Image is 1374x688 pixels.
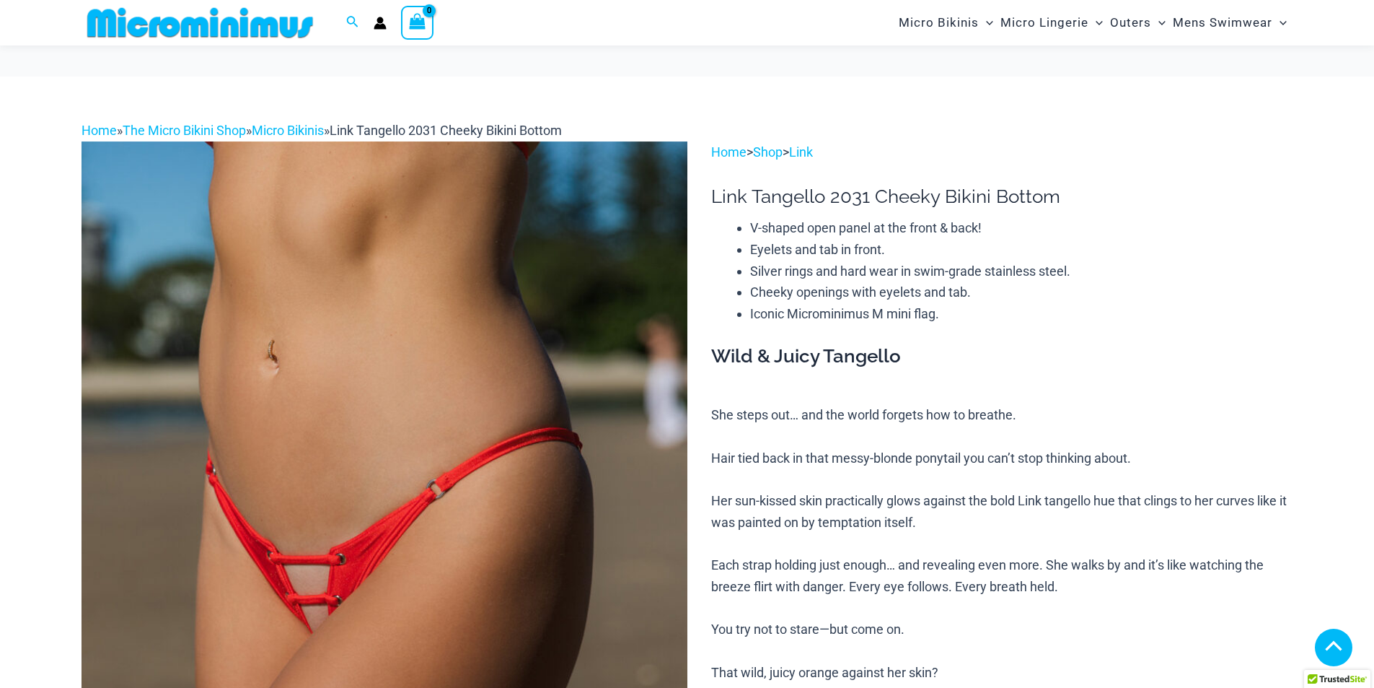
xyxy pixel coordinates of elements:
[711,186,1292,208] h1: Link Tangello 2031 Cheeky Bikini Bottom
[82,123,117,138] a: Home
[750,239,1292,261] li: Eyelets and tab in front.
[1169,4,1290,41] a: Mens SwimwearMenu ToggleMenu Toggle
[123,123,246,138] a: The Micro Bikini Shop
[1000,4,1088,41] span: Micro Lingerie
[893,2,1293,43] nav: Site Navigation
[895,4,997,41] a: Micro BikinisMenu ToggleMenu Toggle
[1106,4,1169,41] a: OutersMenu ToggleMenu Toggle
[979,4,993,41] span: Menu Toggle
[1272,4,1287,41] span: Menu Toggle
[750,261,1292,282] li: Silver rings and hard wear in swim-grade stainless steel.
[346,14,359,32] a: Search icon link
[789,144,813,160] a: Link
[1110,4,1151,41] span: Outers
[401,6,434,39] a: View Shopping Cart, empty
[252,123,324,138] a: Micro Bikinis
[997,4,1106,41] a: Micro LingerieMenu ToggleMenu Toggle
[82,123,562,138] span: » » »
[374,17,387,30] a: Account icon link
[750,282,1292,303] li: Cheeky openings with eyelets and tab.
[711,141,1292,163] p: > >
[711,144,747,160] a: Home
[711,344,1292,369] h3: Wild & Juicy Tangello
[330,123,562,138] span: Link Tangello 2031 Cheeky Bikini Bottom
[1088,4,1103,41] span: Menu Toggle
[1173,4,1272,41] span: Mens Swimwear
[899,4,979,41] span: Micro Bikinis
[82,6,319,39] img: MM SHOP LOGO FLAT
[750,217,1292,239] li: V-shaped open panel at the front & back!
[1151,4,1166,41] span: Menu Toggle
[750,303,1292,325] li: Iconic Microminimus M mini flag.
[753,144,783,160] a: Shop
